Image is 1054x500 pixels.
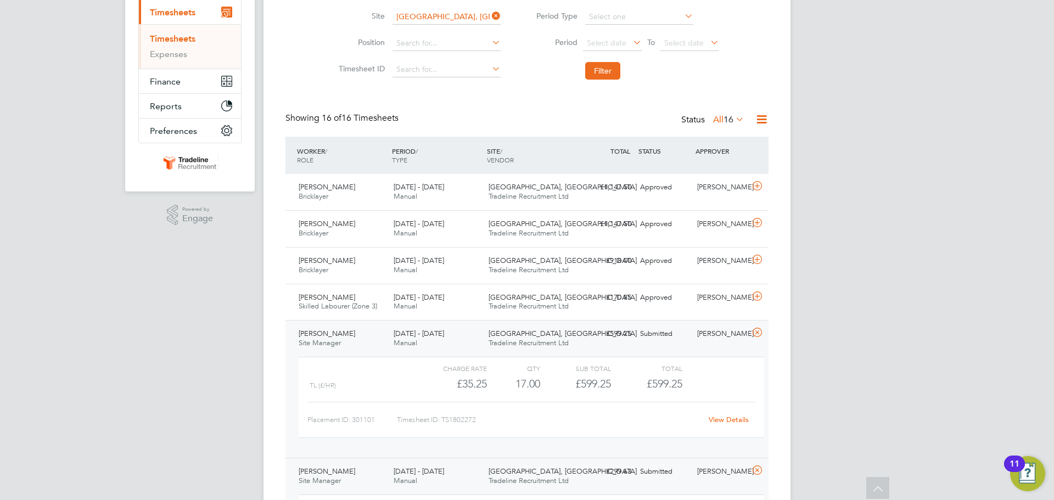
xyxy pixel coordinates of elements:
[139,119,241,143] button: Preferences
[500,147,502,155] span: /
[392,155,407,164] span: TYPE
[489,219,637,228] span: [GEOGRAPHIC_DATA], [GEOGRAPHIC_DATA]
[393,36,501,51] input: Search for...
[693,178,750,196] div: [PERSON_NAME]
[394,192,417,201] span: Manual
[139,24,241,69] div: Timesheets
[636,215,693,233] div: Approved
[693,141,750,161] div: APPROVER
[150,76,181,87] span: Finance
[587,38,626,48] span: Select date
[182,214,213,223] span: Engage
[150,33,195,44] a: Timesheets
[579,325,636,343] div: £599.25
[335,11,385,21] label: Site
[528,11,578,21] label: Period Type
[709,415,749,424] a: View Details
[150,7,195,18] span: Timesheets
[299,467,355,476] span: [PERSON_NAME]
[325,147,327,155] span: /
[299,476,341,485] span: Site Manager
[664,38,704,48] span: Select date
[489,293,637,302] span: [GEOGRAPHIC_DATA], [GEOGRAPHIC_DATA]
[299,293,355,302] span: [PERSON_NAME]
[397,411,702,429] div: Timesheet ID: TS1802272
[713,114,744,125] label: All
[294,141,389,170] div: WORKER
[299,228,328,238] span: Bricklayer
[579,463,636,481] div: £299.63
[299,219,355,228] span: [PERSON_NAME]
[394,182,444,192] span: [DATE] - [DATE]
[489,476,569,485] span: Tradeline Recruitment Ltd
[299,265,328,274] span: Bricklayer
[394,219,444,228] span: [DATE] - [DATE]
[416,375,487,393] div: £35.25
[585,9,693,25] input: Select one
[489,301,569,311] span: Tradeline Recruitment Ltd
[299,301,377,311] span: Skilled Labourer (Zone 3)
[299,329,355,338] span: [PERSON_NAME]
[138,154,242,172] a: Go to home page
[489,467,637,476] span: [GEOGRAPHIC_DATA], [GEOGRAPHIC_DATA]
[182,205,213,214] span: Powered by
[693,289,750,307] div: [PERSON_NAME]
[579,215,636,233] div: £1,147.50
[394,338,417,347] span: Manual
[394,256,444,265] span: [DATE] - [DATE]
[636,325,693,343] div: Submitted
[150,49,187,59] a: Expenses
[693,252,750,270] div: [PERSON_NAME]
[394,476,417,485] span: Manual
[647,377,682,390] span: £599.25
[528,37,578,47] label: Period
[394,301,417,311] span: Manual
[579,289,636,307] div: £170.85
[610,147,630,155] span: TOTAL
[636,289,693,307] div: Approved
[540,375,611,393] div: £599.25
[299,256,355,265] span: [PERSON_NAME]
[489,338,569,347] span: Tradeline Recruitment Ltd
[636,178,693,196] div: Approved
[161,154,218,172] img: tradelinerecruitment-logo-retina.png
[579,252,636,270] div: £918.00
[611,362,682,375] div: Total
[489,228,569,238] span: Tradeline Recruitment Ltd
[693,325,750,343] div: [PERSON_NAME]
[579,178,636,196] div: £1,147.50
[335,37,385,47] label: Position
[389,141,484,170] div: PERIOD
[693,215,750,233] div: [PERSON_NAME]
[297,155,313,164] span: ROLE
[285,113,401,124] div: Showing
[724,114,733,125] span: 16
[322,113,341,123] span: 16 of
[393,9,501,25] input: Search for...
[487,362,540,375] div: QTY
[310,381,336,389] span: TL (£/HR)
[394,467,444,476] span: [DATE] - [DATE]
[307,411,397,429] div: Placement ID: 301101
[416,147,418,155] span: /
[644,35,658,49] span: To
[167,205,214,226] a: Powered byEngage
[484,141,579,170] div: SITE
[150,126,197,136] span: Preferences
[487,375,540,393] div: 17.00
[487,155,514,164] span: VENDOR
[681,113,747,128] div: Status
[489,256,637,265] span: [GEOGRAPHIC_DATA], [GEOGRAPHIC_DATA]
[322,113,399,123] span: 16 Timesheets
[299,338,341,347] span: Site Manager
[299,182,355,192] span: [PERSON_NAME]
[139,94,241,118] button: Reports
[335,64,385,74] label: Timesheet ID
[416,362,487,375] div: Charge rate
[394,228,417,238] span: Manual
[489,329,637,338] span: [GEOGRAPHIC_DATA], [GEOGRAPHIC_DATA]
[150,101,182,111] span: Reports
[393,62,501,77] input: Search for...
[636,252,693,270] div: Approved
[1010,464,1019,478] div: 11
